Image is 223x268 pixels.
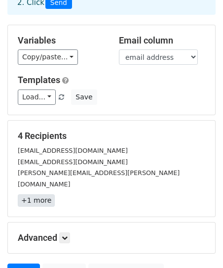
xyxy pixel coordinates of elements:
[71,89,97,105] button: Save
[18,169,180,188] small: [PERSON_NAME][EMAIL_ADDRESS][PERSON_NAME][DOMAIN_NAME]
[18,194,55,207] a: +1 more
[18,232,205,243] h5: Advanced
[18,89,56,105] a: Load...
[18,147,128,154] small: [EMAIL_ADDRESS][DOMAIN_NAME]
[18,131,205,141] h5: 4 Recipients
[174,221,223,268] iframe: Chat Widget
[18,35,104,46] h5: Variables
[119,35,205,46] h5: Email column
[18,49,78,65] a: Copy/paste...
[18,158,128,166] small: [EMAIL_ADDRESS][DOMAIN_NAME]
[18,75,60,85] a: Templates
